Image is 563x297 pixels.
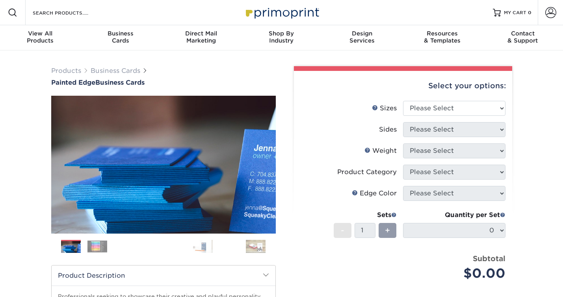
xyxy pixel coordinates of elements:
span: Painted Edge [51,79,95,86]
img: Business Cards 02 [87,240,107,252]
div: Select your options: [300,71,506,101]
img: Business Cards 03 [114,237,134,256]
span: Design [322,30,402,37]
div: Edge Color [352,189,397,198]
div: Industry [241,30,321,44]
span: Shop By [241,30,321,37]
div: & Templates [402,30,483,44]
div: Marketing [161,30,241,44]
div: Product Category [337,167,397,177]
a: Products [51,67,81,74]
img: Business Cards 05 [167,237,186,256]
a: Resources& Templates [402,25,483,50]
span: Contact [483,30,563,37]
div: Quantity per Set [403,210,505,220]
div: Sizes [372,104,397,113]
span: 0 [528,10,531,15]
span: - [341,225,344,236]
input: SEARCH PRODUCTS..... [32,8,109,17]
div: Services [322,30,402,44]
img: Business Cards 08 [246,239,266,253]
img: Painted Edge 01 [51,52,276,277]
h2: Product Description [52,265,275,286]
img: Business Cards 04 [140,237,160,256]
a: BusinessCards [80,25,161,50]
a: Business Cards [91,67,140,74]
strong: Subtotal [473,254,505,263]
span: + [385,225,390,236]
span: MY CART [504,9,526,16]
div: $0.00 [409,264,505,283]
a: Shop ByIndustry [241,25,321,50]
img: Business Cards 07 [219,237,239,256]
div: & Support [483,30,563,44]
img: Business Cards 01 [61,237,81,257]
span: Resources [402,30,483,37]
h1: Business Cards [51,79,276,86]
a: Direct MailMarketing [161,25,241,50]
div: Weight [364,146,397,156]
img: Business Cards 06 [193,239,213,253]
div: Sets [334,210,397,220]
a: Contact& Support [483,25,563,50]
img: Primoprint [242,4,321,21]
a: DesignServices [322,25,402,50]
div: Cards [80,30,161,44]
span: Business [80,30,161,37]
a: Painted EdgeBusiness Cards [51,79,276,86]
div: Sides [379,125,397,134]
span: Direct Mail [161,30,241,37]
